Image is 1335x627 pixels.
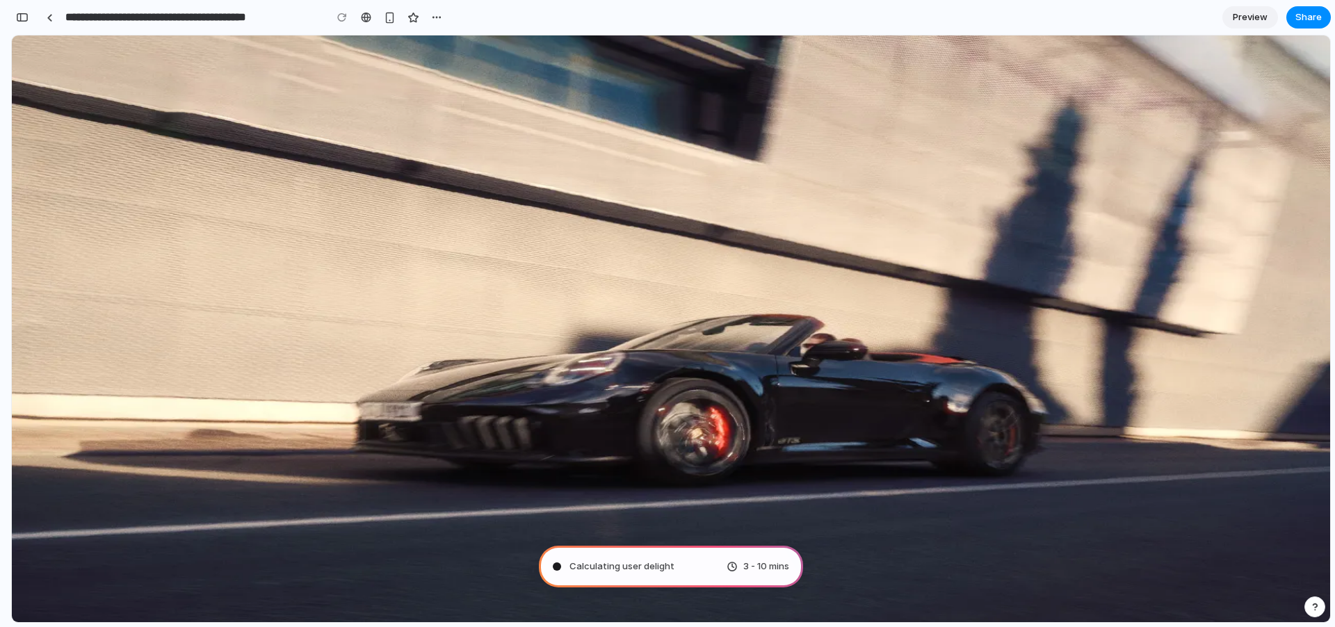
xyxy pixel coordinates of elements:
span: Preview [1233,10,1268,24]
span: Calculating user delight [569,560,674,573]
button: Share [1286,6,1331,28]
span: Share [1295,10,1322,24]
a: Preview [1222,6,1278,28]
span: 3 - 10 mins [743,560,789,573]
